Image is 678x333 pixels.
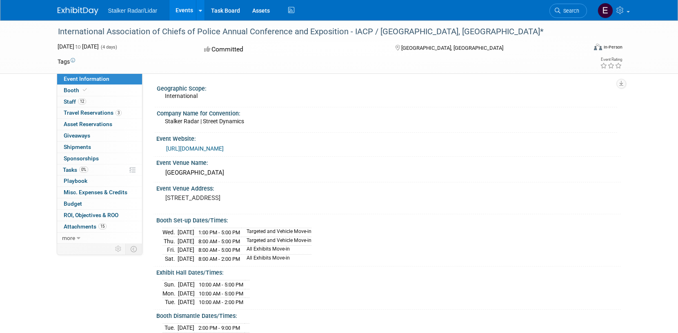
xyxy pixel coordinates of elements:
[111,244,126,254] td: Personalize Event Tab Strip
[178,324,194,333] td: [DATE]
[156,133,621,143] div: Event Website:
[178,237,194,246] td: [DATE]
[57,130,142,141] a: Giveaways
[64,178,87,184] span: Playbook
[57,198,142,209] a: Budget
[116,110,122,116] span: 3
[55,24,575,39] div: International Association of Chiefs of Police Annual Conference and Exposition - IACP / [GEOGRAPH...
[242,246,311,255] td: All Exhibits Move-in
[57,175,142,186] a: Playbook
[100,44,117,50] span: (4 days)
[156,182,621,193] div: Event Venue Address:
[125,244,142,254] td: Toggle Event Tabs
[62,235,75,241] span: more
[57,119,142,130] a: Asset Reservations
[64,132,90,139] span: Giveaways
[156,266,621,277] div: Exhibit Hall Dates/Times:
[98,223,107,229] span: 15
[549,4,587,18] a: Search
[198,325,240,331] span: 2:00 PM - 9:00 PM
[242,255,311,263] td: All Exhibits Move-in
[157,82,617,93] div: Geographic Scope:
[594,44,602,50] img: Format-Inperson.png
[178,228,194,237] td: [DATE]
[57,73,142,84] a: Event Information
[199,291,243,297] span: 10:00 AM - 5:00 PM
[63,166,88,173] span: Tasks
[157,107,617,118] div: Company Name for Convention:
[64,212,118,218] span: ROI, Objectives & ROO
[58,7,98,15] img: ExhibitDay
[202,42,382,57] div: Committed
[162,298,178,306] td: Tue.
[74,43,82,50] span: to
[165,93,198,99] span: International
[162,228,178,237] td: Wed.
[166,145,224,152] a: [URL][DOMAIN_NAME]
[162,255,178,263] td: Sat.
[64,200,82,207] span: Budget
[539,42,623,55] div: Event Format
[198,238,240,244] span: 8:00 AM - 5:00 PM
[162,166,615,179] div: [GEOGRAPHIC_DATA]
[57,210,142,221] a: ROI, Objectives & ROO
[57,85,142,96] a: Booth
[162,237,178,246] td: Thu.
[57,142,142,153] a: Shipments
[64,75,109,82] span: Event Information
[58,58,75,66] td: Tags
[64,98,86,105] span: Staff
[64,121,112,127] span: Asset Reservations
[64,87,89,93] span: Booth
[165,118,244,124] span: Stalker Radar | Street Dynamics
[199,299,243,305] span: 10:00 AM - 2:00 PM
[242,228,311,237] td: Targeted and Vehicle Move-in
[198,256,240,262] span: 8:00 AM - 2:00 PM
[58,43,99,50] span: [DATE] [DATE]
[598,3,613,18] img: Ember Wildwood
[178,289,195,298] td: [DATE]
[57,96,142,107] a: Staff12
[165,194,341,202] pre: [STREET_ADDRESS]
[178,280,195,289] td: [DATE]
[64,109,122,116] span: Travel Reservations
[178,246,194,255] td: [DATE]
[64,223,107,230] span: Attachments
[198,247,240,253] span: 8:00 AM - 5:00 PM
[64,189,127,195] span: Misc. Expenses & Credits
[242,237,311,246] td: Targeted and Vehicle Move-in
[64,155,99,162] span: Sponsorships
[156,214,621,224] div: Booth Set-up Dates/Times:
[57,107,142,118] a: Travel Reservations3
[64,144,91,150] span: Shipments
[83,88,87,92] i: Booth reservation complete
[156,310,621,320] div: Booth Dismantle Dates/Times:
[79,166,88,173] span: 0%
[162,280,178,289] td: Sun.
[600,58,622,62] div: Event Rating
[178,255,194,263] td: [DATE]
[162,246,178,255] td: Fri.
[156,157,621,167] div: Event Venue Name:
[57,164,142,175] a: Tasks0%
[603,44,622,50] div: In-Person
[57,153,142,164] a: Sponsorships
[108,7,158,14] span: Stalker Radar/Lidar
[178,298,195,306] td: [DATE]
[198,229,240,235] span: 1:00 PM - 5:00 PM
[560,8,579,14] span: Search
[57,187,142,198] a: Misc. Expenses & Credits
[162,324,178,333] td: Tue.
[57,233,142,244] a: more
[401,45,503,51] span: [GEOGRAPHIC_DATA], [GEOGRAPHIC_DATA]
[199,282,243,288] span: 10:00 AM - 5:00 PM
[57,221,142,232] a: Attachments15
[78,98,86,104] span: 12
[162,289,178,298] td: Mon.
